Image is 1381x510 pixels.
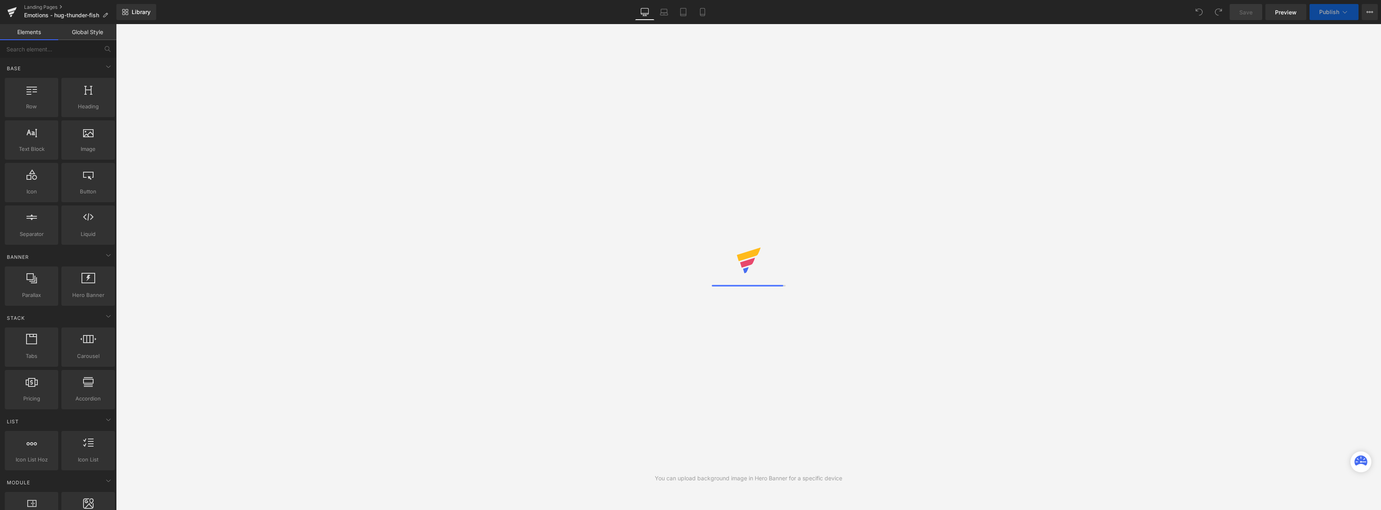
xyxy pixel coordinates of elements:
[64,291,112,299] span: Hero Banner
[64,394,112,403] span: Accordion
[132,8,151,16] span: Library
[1239,8,1253,16] span: Save
[1191,4,1207,20] button: Undo
[1362,4,1378,20] button: More
[7,187,56,196] span: Icon
[7,102,56,111] span: Row
[64,455,112,464] span: Icon List
[64,102,112,111] span: Heading
[1319,9,1339,15] span: Publish
[693,4,712,20] a: Mobile
[64,352,112,360] span: Carousel
[655,474,842,483] div: You can upload background image in Hero Banner for a specific device
[64,145,112,153] span: Image
[58,24,116,40] a: Global Style
[6,253,30,261] span: Banner
[24,4,116,10] a: Landing Pages
[7,455,56,464] span: Icon List Hoz
[654,4,674,20] a: Laptop
[6,418,20,425] span: List
[6,314,26,322] span: Stack
[7,145,56,153] span: Text Block
[1275,8,1297,16] span: Preview
[7,291,56,299] span: Parallax
[1265,4,1306,20] a: Preview
[7,230,56,238] span: Separator
[635,4,654,20] a: Desktop
[7,394,56,403] span: Pricing
[1310,4,1359,20] button: Publish
[64,230,112,238] span: Liquid
[6,65,22,72] span: Base
[116,4,156,20] a: New Library
[674,4,693,20] a: Tablet
[64,187,112,196] span: Button
[24,12,99,18] span: Emotions - hug-thunder-fish
[6,479,31,486] span: Module
[7,352,56,360] span: Tabs
[1210,4,1226,20] button: Redo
